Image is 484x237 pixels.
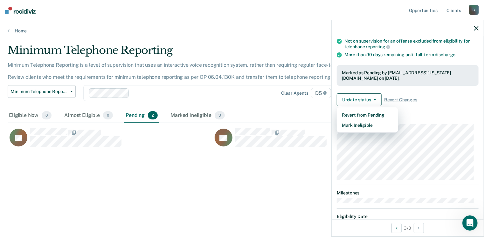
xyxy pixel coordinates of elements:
[213,128,418,153] div: CaseloadOpportunityCell-0803658
[337,120,398,130] button: Mark Ineligible
[215,111,225,119] span: 3
[8,28,476,34] a: Home
[281,91,308,96] div: Clear agents
[169,109,226,123] div: Marked Ineligible
[366,44,391,49] span: reporting
[435,52,457,57] span: discharge.
[414,223,424,233] button: Next Opportunity
[5,7,36,14] img: Recidiviz
[469,5,479,15] div: G
[462,215,478,231] iframe: Intercom live chat
[8,128,213,153] div: CaseloadOpportunityCell-0444185
[8,44,371,62] div: Minimum Telephone Reporting
[337,93,382,106] button: Update status
[337,214,479,219] dt: Eligibility Date
[311,88,331,98] span: D5
[391,223,402,233] button: Previous Opportunity
[344,38,479,49] div: Not on supervision for an offense excluded from eligibility for telephone
[337,110,398,120] button: Revert from Pending
[337,116,479,122] dt: Supervision
[384,97,417,103] span: Revert Changes
[332,220,484,236] div: 3 / 3
[124,109,159,123] div: Pending
[342,70,474,81] div: Marked as Pending by [EMAIL_ADDRESS][US_STATE][DOMAIN_NAME] on [DATE].
[63,109,114,123] div: Almost Eligible
[337,190,479,196] dt: Milestones
[10,89,68,94] span: Minimum Telephone Reporting
[42,111,52,119] span: 0
[103,111,113,119] span: 0
[8,62,368,80] p: Minimum Telephone Reporting is a level of supervision that uses an interactive voice recognition ...
[8,109,53,123] div: Eligible Now
[148,111,158,119] span: 2
[344,52,479,58] div: More than 90 days remaining until full-term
